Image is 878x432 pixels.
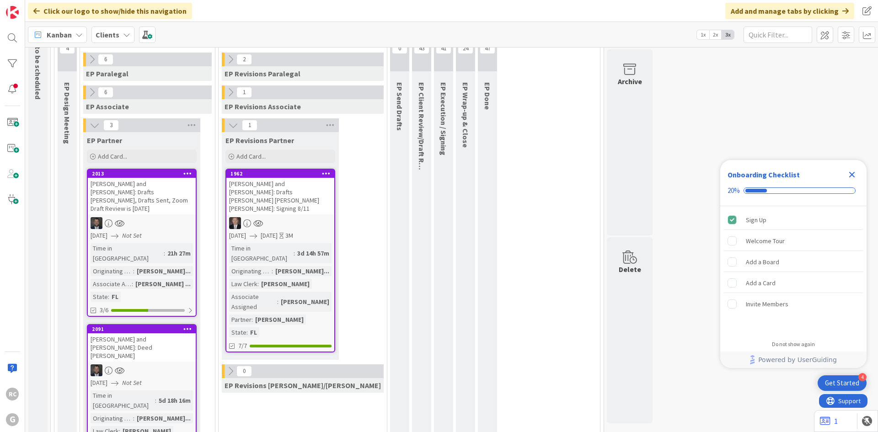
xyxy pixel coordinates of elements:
[458,43,473,54] span: 24
[439,82,448,155] span: EP Execution / Signing
[98,54,113,65] span: 6
[229,279,257,289] div: Law Clerk
[47,29,72,40] span: Kanban
[6,388,19,400] div: RC
[98,152,127,160] span: Add Card...
[88,178,196,214] div: [PERSON_NAME] and [PERSON_NAME]: Drafts [PERSON_NAME], Drafts Sent, Zoom Draft Review is [DATE]
[91,292,108,302] div: State
[98,87,113,98] span: 6
[273,266,332,276] div: [PERSON_NAME]...
[134,266,193,276] div: [PERSON_NAME]...
[744,27,812,43] input: Quick Filter...
[746,235,785,246] div: Welcome Tour
[746,277,776,288] div: Add a Card
[722,30,734,39] span: 3x
[236,366,252,377] span: 0
[236,54,252,65] span: 2
[226,170,334,178] div: 1962
[230,171,334,177] div: 1962
[294,248,295,258] span: :
[88,325,196,333] div: 2091
[91,390,155,411] div: Time in [GEOGRAPHIC_DATA]
[88,170,196,178] div: 2013
[724,273,863,293] div: Add a Card is incomplete.
[122,379,142,387] i: Not Set
[91,243,164,263] div: Time in [GEOGRAPHIC_DATA]
[272,266,273,276] span: :
[164,248,165,258] span: :
[728,169,800,180] div: Onboarding Checklist
[858,373,867,381] div: 4
[709,30,722,39] span: 2x
[88,333,196,362] div: [PERSON_NAME] and [PERSON_NAME]: Deed [PERSON_NAME]
[236,152,266,160] span: Add Card...
[480,43,495,54] span: 47
[59,43,75,54] span: 4
[108,292,109,302] span: :
[246,327,248,337] span: :
[285,231,293,240] div: 3M
[134,413,193,423] div: [PERSON_NAME]...
[165,248,193,258] div: 21h 27m
[100,305,108,315] span: 3/6
[91,364,102,376] img: JW
[109,292,121,302] div: FL
[225,102,301,111] span: EP Revisions Associate
[845,167,859,182] div: Close Checklist
[6,413,19,426] div: G
[820,416,838,427] a: 1
[772,341,815,348] div: Do not show again
[725,352,862,368] a: Powered by UserGuiding
[96,30,119,39] b: Clients
[132,279,133,289] span: :
[229,243,294,263] div: Time in [GEOGRAPHIC_DATA]
[19,1,42,12] span: Support
[461,82,470,148] span: EP Wrap-up & Close
[728,187,740,195] div: 20%
[91,266,133,276] div: Originating Attorney
[91,217,102,229] img: JW
[253,315,306,325] div: [PERSON_NAME]
[724,210,863,230] div: Sign Up is complete.
[259,279,312,289] div: [PERSON_NAME]
[225,169,335,352] a: 1962[PERSON_NAME] and [PERSON_NAME]: Drafts [PERSON_NAME] [PERSON_NAME] [PERSON_NAME]: Signing 8/...
[436,43,451,54] span: 41
[720,352,867,368] div: Footer
[225,136,294,145] span: EP Revisions Partner
[818,375,867,391] div: Open Get Started checklist, remaining modules: 4
[395,82,404,131] span: EP Send Drafts
[88,217,196,229] div: JW
[619,264,641,275] div: Delete
[248,327,259,337] div: FL
[225,69,300,78] span: EP Revisions Paralegal
[697,30,709,39] span: 1x
[252,315,253,325] span: :
[724,294,863,314] div: Invite Members is incomplete.
[236,87,252,98] span: 1
[720,206,867,335] div: Checklist items
[91,378,107,388] span: [DATE]
[6,6,19,19] img: Visit kanbanzone.com
[758,354,837,365] span: Powered by UserGuiding
[87,169,197,317] a: 2013[PERSON_NAME] and [PERSON_NAME]: Drafts [PERSON_NAME], Drafts Sent, Zoom Draft Review is [DAT...
[229,292,277,312] div: Associate Assigned
[86,102,129,111] span: EP Associate
[92,171,196,177] div: 2013
[91,279,132,289] div: Associate Assigned
[103,120,119,131] span: 3
[133,266,134,276] span: :
[91,413,133,423] div: Originating Attorney
[88,170,196,214] div: 2013[PERSON_NAME] and [PERSON_NAME]: Drafts [PERSON_NAME], Drafts Sent, Zoom Draft Review is [DATE]
[242,120,257,131] span: 1
[133,413,134,423] span: :
[278,297,332,307] div: [PERSON_NAME]
[28,3,192,19] div: Click our logo to show/hide this navigation
[92,326,196,332] div: 2091
[226,170,334,214] div: 1962[PERSON_NAME] and [PERSON_NAME]: Drafts [PERSON_NAME] [PERSON_NAME] [PERSON_NAME]: Signing 8/11
[277,297,278,307] span: :
[295,248,332,258] div: 3d 14h 57m
[725,3,854,19] div: Add and manage tabs by clicking
[261,231,278,240] span: [DATE]
[746,214,766,225] div: Sign Up
[238,341,247,351] span: 7/7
